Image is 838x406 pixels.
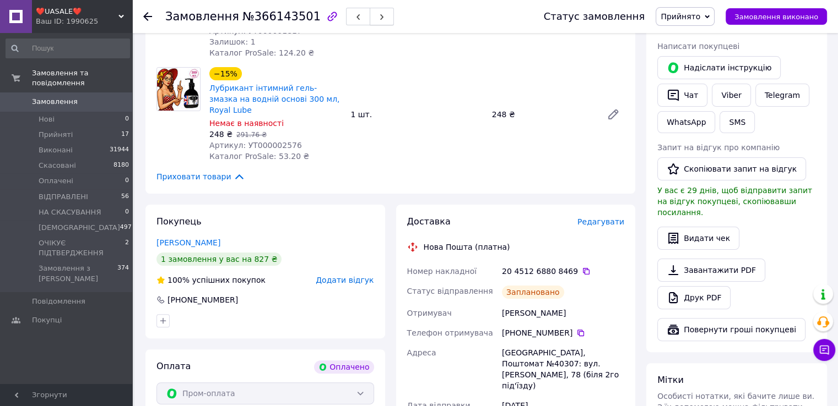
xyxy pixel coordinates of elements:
[6,39,130,58] input: Пошук
[657,227,739,250] button: Видати чек
[32,297,85,306] span: Повідомлення
[32,68,132,88] span: Замовлення та повідомлення
[236,131,267,139] span: 291.76 ₴
[502,266,624,277] div: 20 4512 6880 8469
[577,217,624,226] span: Редагувати
[407,328,493,337] span: Телефон отримувача
[544,11,645,22] div: Статус замовлення
[346,107,487,122] div: 1 шт.
[156,216,202,227] span: Покупець
[156,253,282,266] div: 1 замовлення у вас на 827 ₴
[36,7,118,17] span: ❤️UASALE❤️
[657,186,812,217] span: У вас є 29 днів, щоб відправити запит на відгук покупцеві, скопіювавши посилання.
[110,145,129,155] span: 31944
[113,161,129,171] span: 8180
[657,84,707,107] button: Чат
[407,267,477,276] span: Номер накладної
[209,26,302,35] span: Артикул: УТ000001817
[500,343,626,396] div: [GEOGRAPHIC_DATA], Поштомат №40307: вул. [PERSON_NAME], 78 (біля 2го під'їзду)
[407,348,436,357] span: Адреса
[32,97,78,107] span: Замовлення
[316,276,374,284] span: Додати відгук
[421,242,513,253] div: Нова Пошта (платна)
[125,114,129,124] span: 0
[726,8,827,25] button: Замовлення виконано
[720,111,755,133] button: SMS
[657,42,739,51] span: Написати покупцеві
[125,176,129,186] span: 0
[407,309,452,317] span: Отримувач
[39,223,120,233] span: [DEMOGRAPHIC_DATA]
[39,130,73,140] span: Прийняті
[657,157,806,180] button: Скопіювати запит на відгук
[502,327,624,338] div: [PHONE_NUMBER]
[125,238,129,258] span: 2
[314,360,374,374] div: Оплачено
[121,130,129,140] span: 17
[125,207,129,217] span: 0
[502,286,564,299] div: Заплановано
[166,294,239,305] div: [PHONE_NUMBER]
[209,84,340,114] a: Лубрикант інтимний гель-змазка на водній основі 300 мл, Royal Lube
[39,114,55,124] span: Нові
[121,192,129,202] span: 56
[734,13,818,21] span: Замовлення виконано
[657,111,715,133] a: WhatsApp
[488,107,598,122] div: 248 ₴
[156,238,220,247] a: [PERSON_NAME]
[156,275,266,286] div: успішних покупок
[39,176,73,186] span: Оплачені
[165,10,239,23] span: Замовлення
[755,84,809,107] a: Telegram
[657,318,805,341] button: Повернути гроші покупцеві
[657,286,731,309] a: Друк PDF
[602,103,624,125] a: Редагувати
[657,259,765,282] a: Завантажити PDF
[209,48,314,57] span: Каталог ProSale: 124.20 ₴
[657,375,684,385] span: Мітки
[39,161,76,171] span: Скасовані
[657,143,780,152] span: Запит на відгук про компанію
[242,10,321,23] span: №366143501
[32,315,62,325] span: Покупці
[209,130,233,139] span: 248 ₴
[813,339,835,361] button: Чат з покупцем
[209,37,256,46] span: Залишок: 1
[39,192,88,202] span: ВІДПРАВЛЕНІ
[209,152,309,161] span: Каталог ProSale: 53.20 ₴
[39,207,101,217] span: НА СКАСУВАННЯ
[712,84,750,107] a: Viber
[117,264,129,283] span: 374
[120,223,132,233] span: 497
[143,11,152,22] div: Повернутися назад
[209,119,284,128] span: Немає в наявності
[39,264,117,283] span: Замовлення з [PERSON_NAME]
[39,238,125,258] span: ОЧІКУЄ ПІДТВЕРДЖЕННЯ
[500,303,626,323] div: [PERSON_NAME]
[156,171,245,183] span: Приховати товари
[156,361,191,371] span: Оплата
[209,67,242,80] div: −15%
[157,68,200,111] img: Лубрикант інтимний гель-змазка на водній основі 300 мл, Royal Lube
[167,276,190,284] span: 100%
[661,12,700,21] span: Прийнято
[657,56,781,79] button: Надіслати інструкцію
[36,17,132,26] div: Ваш ID: 1990625
[407,216,451,227] span: Доставка
[39,145,73,155] span: Виконані
[209,141,302,150] span: Артикул: УТ000002576
[407,287,493,295] span: Статус відправлення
